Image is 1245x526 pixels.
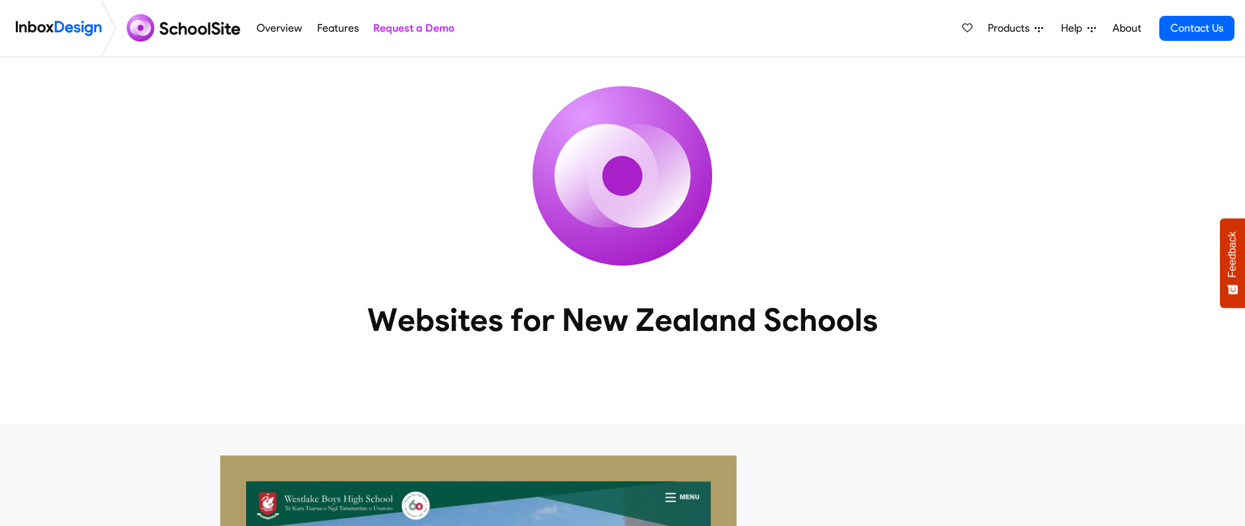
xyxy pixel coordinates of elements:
[1056,15,1101,42] a: Help
[253,15,306,42] a: Overview
[1108,15,1145,42] a: About
[988,20,1035,36] span: Products
[1227,231,1238,278] span: Feedback
[313,15,362,42] a: Features
[121,13,249,44] img: schoolsite logo
[983,15,1048,42] a: Products
[1159,16,1234,41] a: Contact Us
[309,300,936,339] heading: Websites for New Zealand Schools
[504,57,741,295] img: icon_schoolsite.svg
[1061,20,1087,36] span: Help
[369,15,458,42] a: Request a Demo
[1220,218,1245,308] button: Feedback - Show survey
